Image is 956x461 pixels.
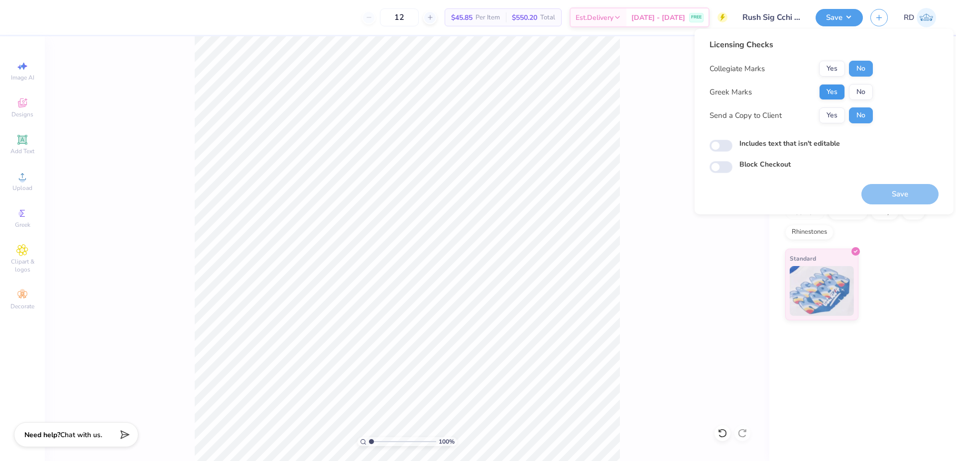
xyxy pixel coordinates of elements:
[849,61,873,77] button: No
[451,12,473,23] span: $45.85
[785,225,834,240] div: Rhinestones
[710,39,873,51] div: Licensing Checks
[576,12,613,23] span: Est. Delivery
[739,159,791,170] label: Block Checkout
[631,12,685,23] span: [DATE] - [DATE]
[10,147,34,155] span: Add Text
[816,9,863,26] button: Save
[904,8,936,27] a: RD
[691,14,702,21] span: FREE
[790,266,854,316] img: Standard
[60,430,102,440] span: Chat with us.
[819,107,845,123] button: Yes
[11,74,34,82] span: Image AI
[476,12,500,23] span: Per Item
[735,7,808,27] input: Untitled Design
[819,61,845,77] button: Yes
[12,184,32,192] span: Upload
[904,12,914,23] span: RD
[5,258,40,274] span: Clipart & logos
[710,110,782,121] div: Send a Copy to Client
[849,84,873,100] button: No
[819,84,845,100] button: Yes
[790,253,816,264] span: Standard
[15,221,30,229] span: Greek
[710,63,765,75] div: Collegiate Marks
[849,107,873,123] button: No
[917,8,936,27] img: Rommel Del Rosario
[540,12,555,23] span: Total
[710,87,752,98] div: Greek Marks
[24,430,60,440] strong: Need help?
[739,138,840,149] label: Includes text that isn't editable
[512,12,537,23] span: $550.20
[380,8,419,26] input: – –
[439,437,455,446] span: 100 %
[10,302,34,310] span: Decorate
[11,110,33,118] span: Designs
